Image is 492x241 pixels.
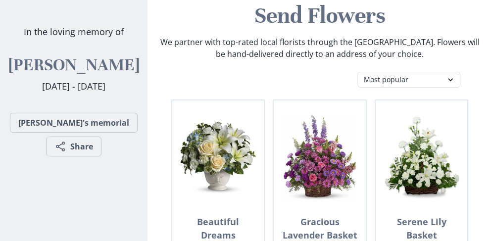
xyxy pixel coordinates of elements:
button: Share [46,137,101,156]
select: Category filter [357,72,460,88]
span: [DATE] - [DATE] [42,80,105,92]
p: We partner with top-rated local florists through the [GEOGRAPHIC_DATA]. Flowers will be hand-deli... [155,36,484,60]
h1: Send Flowers [155,1,484,30]
p: In the loving memory of [24,25,124,39]
h2: [PERSON_NAME] [8,54,140,76]
a: [PERSON_NAME]'s memorial [10,113,138,133]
